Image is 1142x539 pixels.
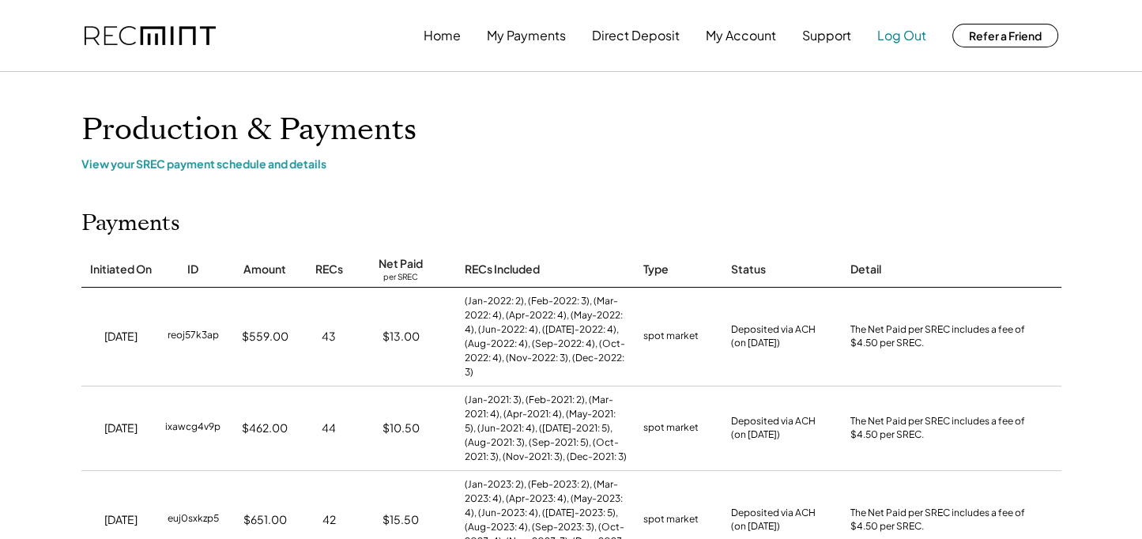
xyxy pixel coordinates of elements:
[383,329,420,345] div: $13.00
[85,26,216,46] img: recmint-logotype%403x.png
[643,420,699,436] div: spot market
[104,329,138,345] div: [DATE]
[168,512,219,528] div: euj0sxkzp5
[187,262,198,277] div: ID
[731,262,766,277] div: Status
[850,415,1032,442] div: The Net Paid per SREC includes a fee of $4.50 per SREC.
[383,272,418,284] div: per SREC
[168,329,219,345] div: reoj57k3ap
[592,20,680,51] button: Direct Deposit
[465,262,540,277] div: RECs Included
[104,512,138,528] div: [DATE]
[802,20,851,51] button: Support
[81,210,180,237] h2: Payments
[465,294,628,379] div: (Jan-2022: 2), (Feb-2022: 3), (Mar-2022: 4), (Apr-2022: 4), (May-2022: 4), (Jun-2022: 4), ([DATE]...
[850,262,881,277] div: Detail
[465,393,628,464] div: (Jan-2021: 3), (Feb-2021: 2), (Mar-2021: 4), (Apr-2021: 4), (May-2021: 5), (Jun-2021: 4), ([DATE]...
[643,329,699,345] div: spot market
[706,20,776,51] button: My Account
[424,20,461,51] button: Home
[731,415,816,442] div: Deposited via ACH (on [DATE])
[243,512,287,528] div: $651.00
[850,323,1032,350] div: The Net Paid per SREC includes a fee of $4.50 per SREC.
[315,262,343,277] div: RECs
[731,323,816,350] div: Deposited via ACH (on [DATE])
[104,420,138,436] div: [DATE]
[487,20,566,51] button: My Payments
[850,507,1032,533] div: The Net Paid per SREC includes a fee of $4.50 per SREC.
[643,512,699,528] div: spot market
[379,256,423,272] div: Net Paid
[383,512,419,528] div: $15.50
[81,156,1061,171] div: View your SREC payment schedule and details
[81,111,1061,149] h1: Production & Payments
[242,420,288,436] div: $462.00
[243,262,286,277] div: Amount
[383,420,420,436] div: $10.50
[242,329,288,345] div: $559.00
[731,507,816,533] div: Deposited via ACH (on [DATE])
[322,512,336,528] div: 42
[165,420,220,436] div: ixawcg4v9p
[877,20,926,51] button: Log Out
[643,262,669,277] div: Type
[90,262,152,277] div: Initiated On
[322,420,336,436] div: 44
[952,24,1058,47] button: Refer a Friend
[322,329,336,345] div: 43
